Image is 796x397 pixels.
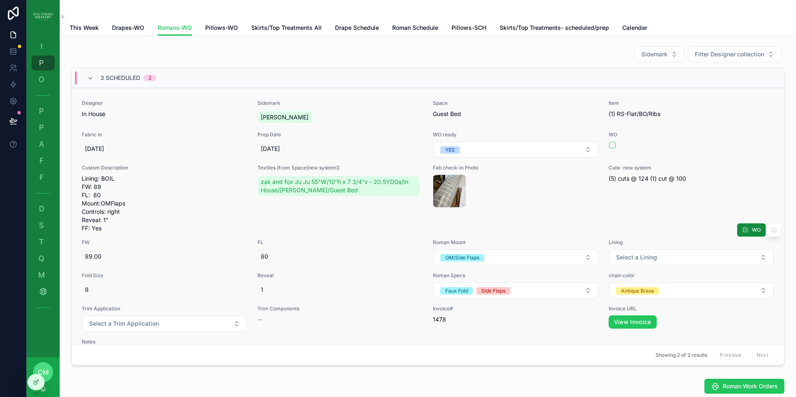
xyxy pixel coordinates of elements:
span: Showing 2 of 2 results [655,352,707,358]
img: App logo [33,10,53,23]
span: 1478 [433,315,599,324]
span: [PERSON_NAME] [261,113,308,121]
a: Roman Schedule [392,20,438,37]
button: Select Button [82,316,247,332]
span: -- [257,315,262,324]
div: scrollable content [27,33,60,325]
span: Skirts/Top Treatments- scheduled/prep [500,24,609,32]
span: Custom Description [82,165,248,171]
span: cm [38,367,49,377]
a: Drapes-WO [112,20,144,37]
span: Invoice# [433,305,599,312]
div: 2 [148,75,151,81]
a: F [32,153,55,168]
span: P [37,107,46,115]
span: WO [609,131,774,138]
button: Unselect FAUX_FOLD [440,286,473,295]
a: I [32,39,55,54]
span: 80 [261,252,420,261]
button: Select Button [433,142,598,157]
button: Select Button [609,249,774,265]
span: M [37,271,46,279]
a: This Week [70,20,99,37]
button: Roman Work Orders [704,379,784,394]
a: O [32,72,55,87]
a: Skirts/Top Treatments- scheduled/prep [500,20,609,37]
span: Sidemark [641,50,667,58]
div: OM/Side Flaps [445,254,479,261]
span: Guest Bed [433,110,599,118]
span: 8 [85,286,244,294]
a: Q [32,251,55,266]
a: P [32,120,55,135]
button: Select Button [634,46,684,62]
span: Textiles (from Space(new system)) [257,165,423,171]
span: I [37,42,46,51]
span: In House [82,110,248,118]
button: Select Button [433,283,598,298]
span: Trim Components [257,305,423,312]
span: zak and fox Ju Ju 55"W/10″h x 7 3/4″v - 20.5YDGs/In House/[PERSON_NAME]/Guest Bed [261,178,417,194]
span: Roman Schedule [392,24,438,32]
a: A [32,137,55,152]
button: Select Button [688,46,781,62]
span: Drape Schedule [335,24,379,32]
span: Lining [609,239,774,246]
a: Pillows-SCH [451,20,486,37]
span: Select a Lining [616,253,657,261]
a: T [32,235,55,249]
span: Calendar [622,24,647,32]
div: Faux Fold [445,287,468,295]
span: F [37,173,46,182]
span: Skirts/Top Treatments All [251,24,322,32]
span: [DATE] [85,145,244,153]
span: P [37,123,46,132]
span: Reveal [257,272,423,279]
span: S [37,221,46,230]
span: Romans-WO [158,24,192,32]
span: This Week [70,24,99,32]
span: Pillows-WO [205,24,238,32]
span: Space [433,100,599,107]
span: [DATE] [261,145,420,153]
a: Pillows-WO [205,20,238,37]
span: F [37,157,46,165]
a: F [32,170,55,185]
span: Prep Date [257,131,423,138]
span: (1) RS-Flat/BO/Ribs [609,110,774,118]
button: WO [737,223,766,237]
span: Filter Designer collection [695,50,764,58]
span: 89.00 [85,252,244,261]
a: S [32,218,55,233]
span: 3 Scheduled [100,74,140,82]
span: WO ready [433,131,599,138]
span: T [37,238,46,246]
a: P [32,56,55,70]
a: D [32,201,55,216]
span: O [37,75,46,84]
span: Roman Specs [433,272,599,279]
span: Trim Application [82,305,248,312]
a: zak and fox Ju Ju 55"W/10″h x 7 3/4″v - 20.5YDGs/In House/[PERSON_NAME]/Guest Bed [257,176,420,196]
a: M [32,268,55,283]
div: Side Flaps [481,287,505,295]
button: Select Button [433,249,598,265]
a: Calendar [622,20,647,37]
div: Antique Brass [621,287,654,295]
a: Romans-WO [158,20,192,36]
span: P [37,59,46,67]
span: Select a Trim Application [89,320,159,328]
a: View Invoice [609,315,657,329]
span: Notes [82,339,248,345]
span: Q [37,254,46,263]
a: Skirts/Top Treatments All [251,20,322,37]
span: Designer [82,100,248,107]
span: Cuts- new system [609,165,774,171]
span: A [37,140,46,148]
span: chain color [609,272,774,279]
span: Item [609,100,774,107]
span: Fabric In [82,131,248,138]
span: Drapes-WO [112,24,144,32]
a: Drape Schedule [335,20,379,37]
span: D [37,205,46,213]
